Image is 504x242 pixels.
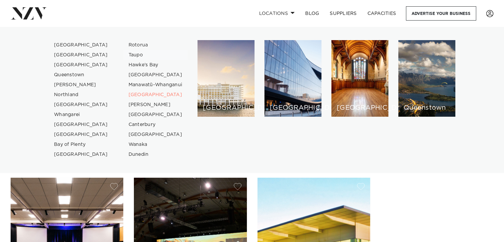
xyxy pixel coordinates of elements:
a: Auckland venues [GEOGRAPHIC_DATA] [197,40,254,117]
a: Bay of Plenty [49,140,113,150]
a: [GEOGRAPHIC_DATA] [123,130,188,140]
a: [GEOGRAPHIC_DATA] [49,40,113,50]
a: [PERSON_NAME] [49,80,113,90]
a: Hawke's Bay [123,60,188,70]
img: nzv-logo.png [11,7,47,19]
a: SUPPLIERS [324,6,362,21]
a: Advertise your business [406,6,476,21]
a: Whangarei [49,110,113,120]
a: Northland [49,90,113,100]
a: [PERSON_NAME] [123,100,188,110]
a: [GEOGRAPHIC_DATA] [123,70,188,80]
a: Wanaka [123,140,188,150]
a: [GEOGRAPHIC_DATA] [49,130,113,140]
a: Queenstown venues Queenstown [398,40,455,117]
a: [GEOGRAPHIC_DATA] [123,110,188,120]
h6: [GEOGRAPHIC_DATA] [203,104,249,111]
a: Dunedin [123,150,188,159]
a: Manawatū-Whanganui [123,80,188,90]
h6: Queenstown [404,104,450,111]
h6: [GEOGRAPHIC_DATA] [337,104,383,111]
a: Rotorua [123,40,188,50]
a: [GEOGRAPHIC_DATA] [49,60,113,70]
a: [GEOGRAPHIC_DATA] [49,150,113,159]
a: [GEOGRAPHIC_DATA] [49,120,113,130]
a: Canterbury [123,120,188,130]
a: [GEOGRAPHIC_DATA] [49,100,113,110]
a: Christchurch venues [GEOGRAPHIC_DATA] [331,40,388,117]
a: Wellington venues [GEOGRAPHIC_DATA] [264,40,321,117]
a: [GEOGRAPHIC_DATA] [49,50,113,60]
a: BLOG [300,6,324,21]
a: Taupo [123,50,188,60]
a: Capacities [362,6,402,21]
a: [GEOGRAPHIC_DATA] [123,90,188,100]
h6: [GEOGRAPHIC_DATA] [270,104,316,111]
a: Queenstown [49,70,113,80]
a: Locations [253,6,300,21]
